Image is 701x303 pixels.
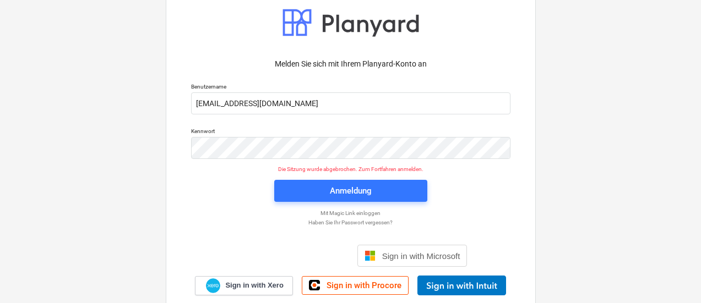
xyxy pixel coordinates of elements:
[330,184,372,198] div: Anmeldung
[191,92,510,114] input: Benutzername
[186,210,516,217] a: Mit Magic Link einloggen
[184,166,517,173] p: Die Sitzung wurde abgebrochen. Zum Fortfahren anmelden.
[191,83,510,92] p: Benutzername
[646,250,701,303] div: Chat-Widget
[206,278,220,293] img: Xero logo
[302,276,409,295] a: Sign in with Procore
[191,58,510,70] p: Melden Sie sich mit Ihrem Planyard-Konto an
[191,128,510,137] p: Kennwort
[382,251,460,261] span: Sign in with Microsoft
[186,219,516,226] a: Haben Sie Ihr Passwort vergessen?
[229,244,354,268] iframe: Schaltfläche „Über Google anmelden“
[365,250,376,261] img: Microsoft logo
[646,250,701,303] iframe: Chat Widget
[225,280,283,290] span: Sign in with Xero
[274,180,427,202] button: Anmeldung
[327,280,401,290] span: Sign in with Procore
[195,276,293,295] a: Sign in with Xero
